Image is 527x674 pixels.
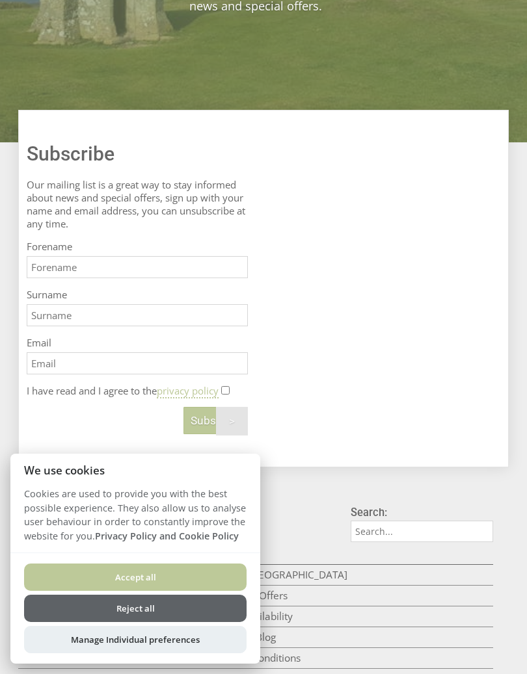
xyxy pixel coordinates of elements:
a: privacy policy [157,384,219,398]
h1: Subscribe [27,142,248,165]
h2: We use cookies [10,464,260,476]
label: I have read and I agree to the [27,384,219,397]
h3: Search: [351,506,493,519]
button: Subscribe [183,407,248,434]
label: Email [27,336,248,349]
input: Email [27,352,248,374]
input: Surname [27,304,248,326]
button: Accept all [24,564,247,591]
label: Surname [27,288,248,301]
span: Subscribe [191,414,241,427]
input: Search... [351,521,493,542]
a: Privacy Policy and Cookie Policy [95,530,239,542]
button: Reject all [24,595,247,622]
label: Forename [27,240,248,253]
input: Forename [27,256,248,278]
p: Our mailing list is a great way to stay informed about news and special offers, sign up with your... [27,178,248,230]
p: Cookies are used to provide you with the best possible experience. They also allow us to analyse ... [10,487,260,552]
button: Manage Individual preferences [24,626,247,653]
